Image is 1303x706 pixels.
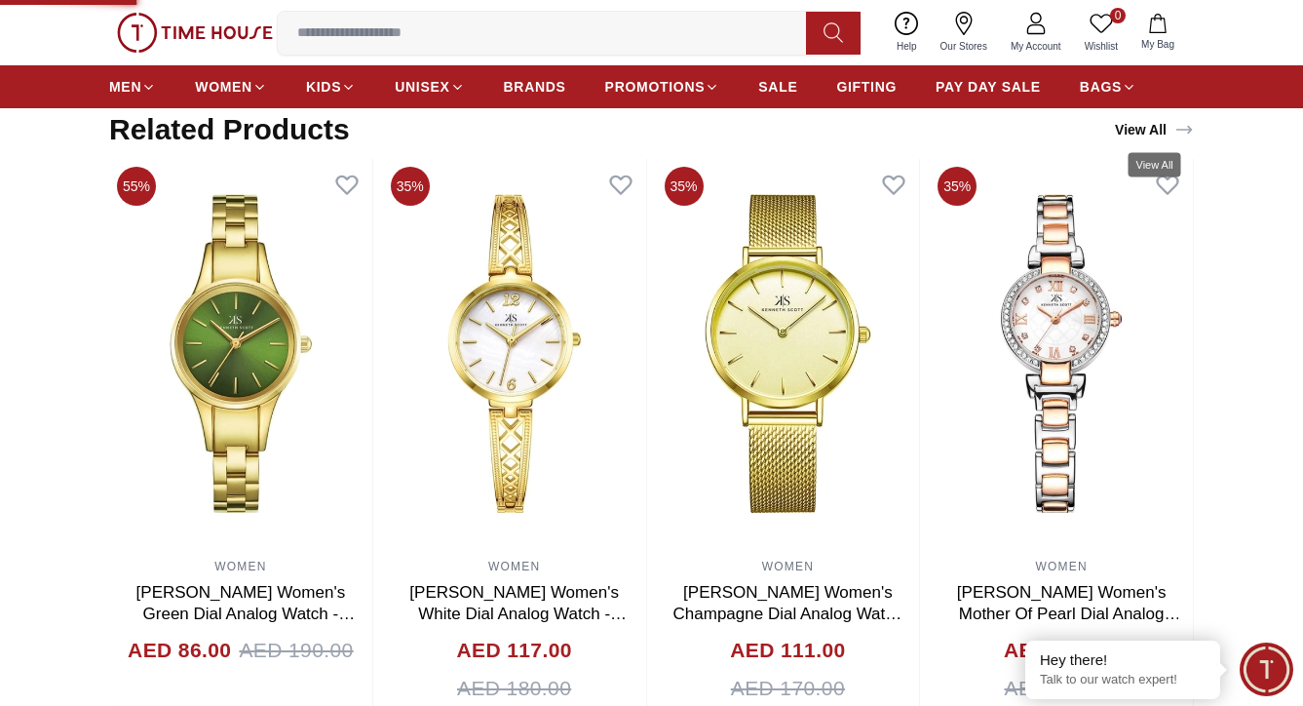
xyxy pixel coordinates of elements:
span: PROMOTIONS [605,77,706,97]
div: Chat Widget [1240,643,1293,696]
span: 35% [938,167,977,206]
div: View All [1115,120,1194,139]
img: Kenneth Scott Women's Mother Of Pearl Dial Analog Watch - K22520-KBKM [930,159,1193,549]
a: SALE [758,69,797,104]
a: WOMEN [195,69,267,104]
span: 55% [117,167,156,206]
p: Talk to our watch expert! [1040,672,1206,688]
a: WOMEN [762,560,814,573]
a: WOMEN [488,560,540,573]
span: MEN [109,77,141,97]
div: Hey there! [1040,650,1206,670]
a: PAY DAY SALE [936,69,1041,104]
span: AED 170.00 [731,673,845,704]
span: SALE [758,77,797,97]
a: GIFTING [836,69,897,104]
h4: AED 111.00 [730,635,845,666]
span: 35% [391,167,430,206]
img: Kenneth Scott Women's Champagne Dial Analog Watch - K22519-GMGC [657,159,920,549]
a: BRANDS [504,69,566,104]
h4: AED 117.00 [1004,635,1119,666]
span: Help [889,39,925,54]
span: Our Stores [933,39,995,54]
span: BAGS [1080,77,1122,97]
span: AED 180.00 [457,673,571,704]
span: GIFTING [836,77,897,97]
span: BRANDS [504,77,566,97]
span: 0 [1110,8,1126,23]
a: 0Wishlist [1073,8,1130,58]
a: WOMEN [214,560,266,573]
a: View All [1111,116,1198,143]
h4: AED 86.00 [128,635,231,666]
span: 35% [665,167,704,206]
a: WOMEN [1035,560,1087,573]
span: AED 180.00 [1005,673,1119,704]
span: My Account [1003,39,1069,54]
a: Our Stores [929,8,999,58]
button: My Bag [1130,10,1186,56]
a: BAGS [1080,69,1136,104]
a: [PERSON_NAME] Women's Champagne Dial Analog Watch - K22519-GMGC [673,583,903,645]
h4: AED 117.00 [456,635,571,666]
span: KIDS [306,77,341,97]
a: [PERSON_NAME] Women's White Dial Analog Watch - K22518-GBGM [409,583,627,645]
span: Wishlist [1077,39,1126,54]
a: PROMOTIONS [605,69,720,104]
a: UNISEX [395,69,464,104]
span: WOMEN [195,77,252,97]
span: My Bag [1133,37,1182,52]
a: MEN [109,69,156,104]
span: PAY DAY SALE [936,77,1041,97]
img: Kenneth Scott Women's White Dial Analog Watch - K22518-GBGM [383,159,646,549]
span: UNISEX [395,77,449,97]
h2: Related Products [109,112,350,147]
a: KIDS [306,69,356,104]
a: [PERSON_NAME] Women's Mother Of Pearl Dial Analog Watch - K22520-KBKM [957,583,1181,645]
img: Kenneth Scott Women's Green Dial Analog Watch - K22517-GBGH [109,159,372,549]
a: Help [885,8,929,58]
span: AED 190.00 [239,635,353,666]
img: ... [117,13,273,52]
a: [PERSON_NAME] Women's Green Dial Analog Watch - K22517-GBGH [136,583,356,645]
div: View All [1129,153,1181,177]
